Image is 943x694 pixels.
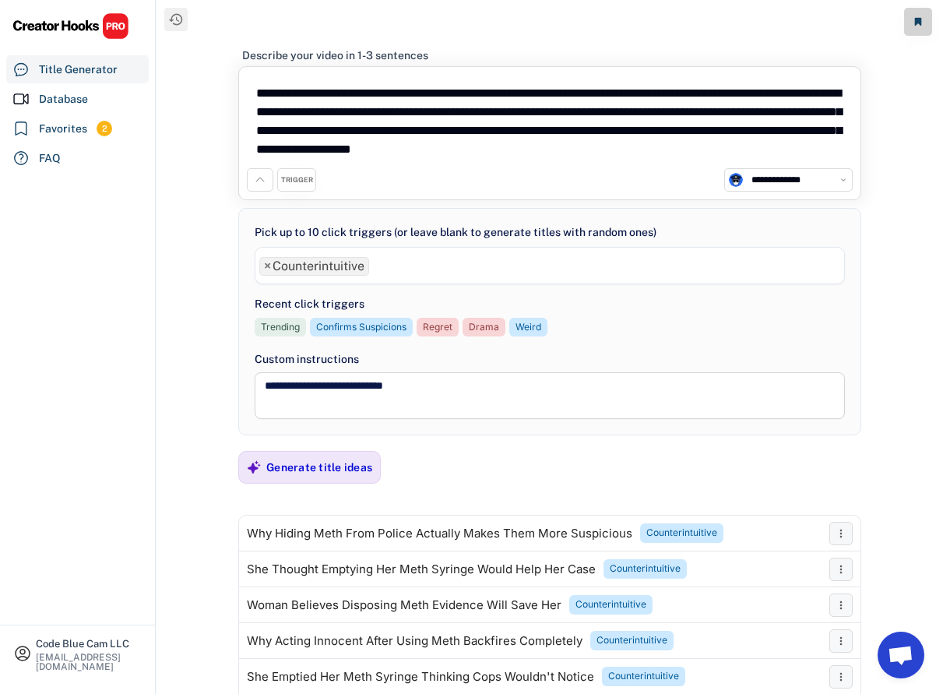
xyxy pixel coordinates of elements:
div: Regret [423,321,452,334]
li: Counterintuitive [259,257,369,276]
div: FAQ [39,150,61,167]
div: Confirms Suspicions [316,321,406,334]
div: Code Blue Cam LLC [36,639,142,649]
div: Pick up to 10 click triggers (or leave blank to generate titles with random ones) [255,224,656,241]
div: Counterintuitive [608,670,679,683]
div: Why Hiding Meth From Police Actually Makes Them More Suspicious [247,527,632,540]
div: Why Acting Innocent After Using Meth Backfires Completely [247,635,582,647]
div: [EMAIL_ADDRESS][DOMAIN_NAME] [36,653,142,671]
a: Open chat [878,632,924,678]
div: Custom instructions [255,351,845,368]
div: 2 [97,122,112,136]
img: CHPRO%20Logo.svg [12,12,129,40]
div: Generate title ideas [266,460,372,474]
div: TRIGGER [281,175,313,185]
div: Recent click triggers [255,296,364,312]
div: Database [39,91,88,107]
div: Counterintuitive [610,562,681,576]
div: She Thought Emptying Her Meth Syringe Would Help Her Case [247,563,596,576]
div: Counterintuitive [596,634,667,647]
div: Drama [469,321,499,334]
div: Counterintuitive [646,527,717,540]
div: Favorites [39,121,87,137]
div: Trending [261,321,300,334]
div: Counterintuitive [575,598,646,611]
div: Describe your video in 1-3 sentences [242,48,428,62]
div: Title Generator [39,62,118,78]
div: Weird [515,321,541,334]
div: Woman Believes Disposing Meth Evidence Will Save Her [247,599,561,611]
img: unnamed.jpg [729,173,743,187]
span: × [264,260,271,273]
div: She Emptied Her Meth Syringe Thinking Cops Wouldn't Notice [247,671,594,683]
